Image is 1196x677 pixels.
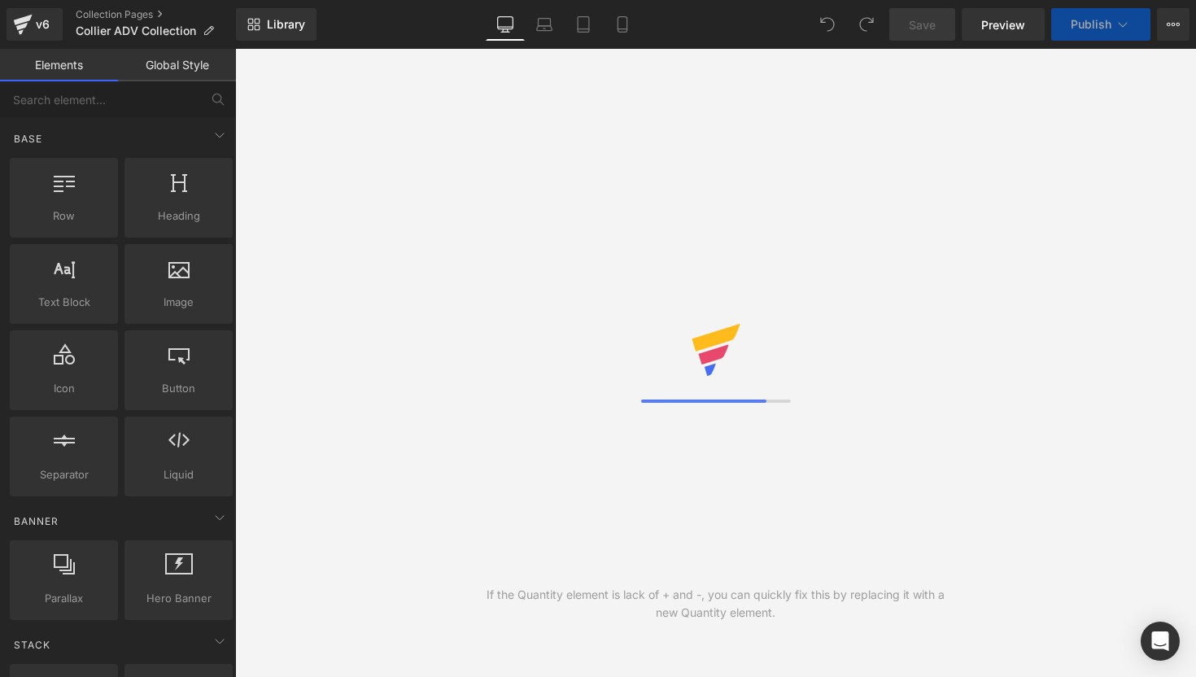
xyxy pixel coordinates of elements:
span: Separator [15,466,113,483]
span: Publish [1071,18,1111,31]
div: If the Quantity element is lack of + and -, you can quickly fix this by replacing it with a new Q... [475,586,956,622]
span: Heading [129,207,228,225]
span: Save [909,16,936,33]
button: More [1157,8,1189,41]
div: Open Intercom Messenger [1141,622,1180,661]
a: Global Style [118,49,236,81]
a: v6 [7,8,63,41]
span: Button [129,380,228,397]
span: Banner [12,513,60,529]
div: v6 [33,14,53,35]
span: Text Block [15,294,113,311]
a: Preview [962,8,1045,41]
span: Parallax [15,590,113,607]
span: Collier ADV Collection [76,24,196,37]
a: Collection Pages [76,8,236,21]
span: Library [267,17,305,32]
a: Mobile [603,8,642,41]
span: Image [129,294,228,311]
span: Hero Banner [129,590,228,607]
span: Stack [12,637,52,653]
span: Liquid [129,466,228,483]
button: Undo [811,8,844,41]
button: Publish [1051,8,1150,41]
span: Preview [981,16,1025,33]
span: Base [12,131,44,146]
a: Desktop [486,8,525,41]
a: New Library [236,8,316,41]
a: Laptop [525,8,564,41]
a: Tablet [564,8,603,41]
span: Icon [15,380,113,397]
button: Redo [850,8,883,41]
span: Row [15,207,113,225]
